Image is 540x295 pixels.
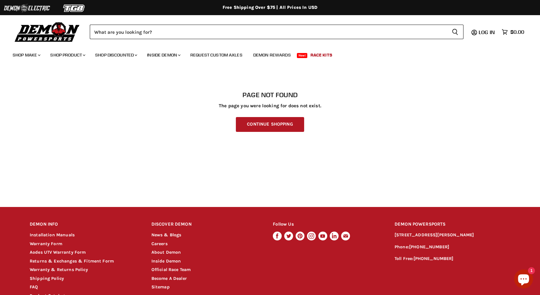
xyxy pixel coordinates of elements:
img: Demon Powersports [13,21,82,43]
form: Product [90,25,463,39]
input: Search [90,25,447,39]
a: Sitemap [151,284,170,290]
a: Shop Product [46,49,89,62]
a: About Demon [151,250,181,255]
img: TGB Logo 2 [51,2,98,14]
span: Log in [479,29,495,35]
a: Inside Demon [142,49,184,62]
a: Race Kits [306,49,337,62]
p: Phone: [395,244,510,251]
a: Aodes UTV Warranty Form [30,250,86,255]
a: Request Custom Axles [186,49,247,62]
a: Installation Manuals [30,232,75,238]
span: $0.00 [510,29,524,35]
a: Warranty Form [30,241,62,246]
inbox-online-store-chat: Shopify online store chat [512,269,535,290]
a: Continue Shopping [236,117,304,132]
a: Log in [476,29,499,35]
a: Demon Rewards [249,49,296,62]
button: Search [447,25,463,39]
h1: Page not found [30,91,510,99]
a: Official Race Team [151,267,191,272]
p: [STREET_ADDRESS][PERSON_NAME] [395,232,510,239]
p: The page you were looking for does not exist. [30,103,510,109]
h2: Follow Us [273,217,383,232]
a: Inside Demon [151,258,181,264]
h2: DEMON INFO [30,217,139,232]
a: Returns & Exchanges & Fitment Form [30,258,114,264]
div: Free Shipping Over $75 | All Prices In USD [17,5,523,10]
img: Demon Electric Logo 2 [3,2,51,14]
a: Shop Make [8,49,44,62]
h2: DEMON POWERSPORTS [395,217,510,232]
a: [PHONE_NUMBER] [409,244,449,250]
a: Become A Dealer [151,276,187,281]
a: $0.00 [499,27,527,37]
ul: Main menu [8,46,523,62]
a: Careers [151,241,168,246]
a: FAQ [30,284,38,290]
a: News & Blogs [151,232,181,238]
span: New! [297,53,308,58]
a: Warranty & Returns Policy [30,267,88,272]
a: Shipping Policy [30,276,64,281]
a: [PHONE_NUMBER] [414,256,454,261]
a: Shop Discounted [90,49,141,62]
h2: DISCOVER DEMON [151,217,261,232]
p: Toll Free: [395,255,510,263]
